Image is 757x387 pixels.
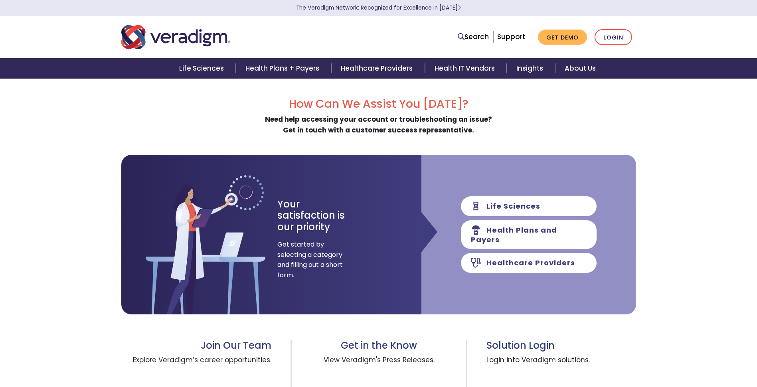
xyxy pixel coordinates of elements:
[296,4,461,12] a: The Veradigm Network: Recognized for Excellence in [DATE]Learn More
[311,351,447,380] span: View Veradigm's Press Releases.
[311,340,447,351] h3: Get in the Know
[121,351,272,380] span: Explore Veradigm’s career opportunities.
[236,58,331,79] a: Health Plans + Payers
[458,4,461,12] span: Learn More
[277,199,359,233] h3: Your satisfaction is our priority
[170,58,236,79] a: Life Sciences
[486,340,636,351] h3: Solution Login
[121,340,272,351] h3: Join Our Team
[331,58,425,79] a: Healthcare Providers
[425,58,507,79] a: Health IT Vendors
[486,351,636,380] span: Login into Veradigm solutions.
[121,24,231,50] img: Veradigm logo
[497,32,525,41] a: Support
[458,32,489,42] a: Search
[507,58,555,79] a: Insights
[538,30,587,45] a: Get Demo
[265,115,492,135] strong: Need help accessing your account or troubleshooting an issue? Get in touch with a customer succes...
[595,29,632,45] a: Login
[277,239,343,280] span: Get started by selecting a category and filling out a short form.
[555,58,605,79] a: About Us
[121,97,636,111] h2: How Can We Assist You [DATE]?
